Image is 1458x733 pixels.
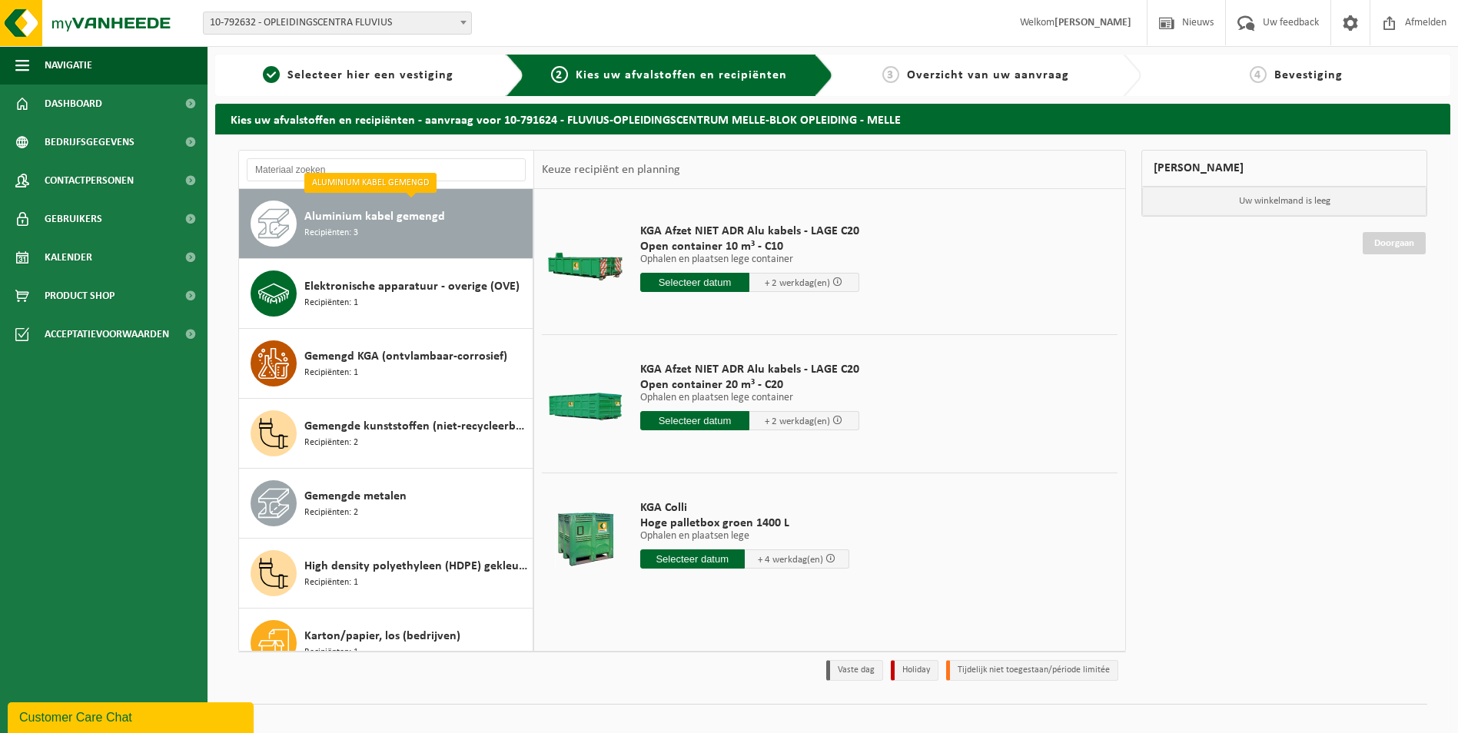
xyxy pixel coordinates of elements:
[946,660,1118,681] li: Tijdelijk niet toegestaan/période limitée
[640,393,859,403] p: Ophalen en plaatsen lege container
[203,12,472,35] span: 10-792632 - OPLEIDINGSCENTRA FLUVIUS
[640,224,859,239] span: KGA Afzet NIET ADR Alu kabels - LAGE C20
[45,315,169,353] span: Acceptatievoorwaarden
[304,557,529,575] span: High density polyethyleen (HDPE) gekleurd
[263,66,280,83] span: 1
[551,66,568,83] span: 2
[576,69,787,81] span: Kies uw afvalstoffen en recipiënten
[304,296,358,310] span: Recipiënten: 1
[239,399,533,469] button: Gemengde kunststoffen (niet-recycleerbaar), exclusief PVC Recipiënten: 2
[247,158,526,181] input: Materiaal zoeken
[765,278,830,288] span: + 2 werkdag(en)
[45,200,102,238] span: Gebruikers
[891,660,938,681] li: Holiday
[45,85,102,123] span: Dashboard
[907,69,1069,81] span: Overzicht van uw aanvraag
[204,12,471,34] span: 10-792632 - OPLEIDINGSCENTRA FLUVIUS
[640,531,849,542] p: Ophalen en plaatsen lege
[45,277,115,315] span: Product Shop
[239,329,533,399] button: Gemengd KGA (ontvlambaar-corrosief) Recipiënten: 1
[223,66,493,85] a: 1Selecteer hier een vestiging
[304,645,358,660] span: Recipiënten: 1
[1141,150,1427,187] div: [PERSON_NAME]
[882,66,899,83] span: 3
[640,273,750,292] input: Selecteer datum
[640,377,859,393] span: Open container 20 m³ - C20
[1142,187,1426,216] p: Uw winkelmand is leeg
[1054,17,1131,28] strong: [PERSON_NAME]
[239,609,533,678] button: Karton/papier, los (bedrijven) Recipiënten: 1
[1363,232,1426,254] a: Doorgaan
[304,436,358,450] span: Recipiënten: 2
[45,161,134,200] span: Contactpersonen
[8,699,257,733] iframe: chat widget
[640,254,859,265] p: Ophalen en plaatsen lege container
[304,277,520,296] span: Elektronische apparatuur - overige (OVE)
[215,104,1450,134] h2: Kies uw afvalstoffen en recipiënten - aanvraag voor 10-791624 - FLUVIUS-OPLEIDINGSCENTRUM MELLE-B...
[304,627,460,645] span: Karton/papier, los (bedrijven)
[304,487,407,506] span: Gemengde metalen
[45,123,135,161] span: Bedrijfsgegevens
[826,660,883,681] li: Vaste dag
[239,189,533,259] button: Aluminium kabel gemengd Recipiënten: 3
[640,239,859,254] span: Open container 10 m³ - C10
[304,226,358,240] span: Recipiënten: 3
[304,207,445,226] span: Aluminium kabel gemengd
[640,549,745,569] input: Selecteer datum
[45,46,92,85] span: Navigatie
[45,238,92,277] span: Kalender
[304,506,358,520] span: Recipiënten: 2
[640,500,849,516] span: KGA Colli
[1274,69,1343,81] span: Bevestiging
[304,575,358,590] span: Recipiënten: 1
[239,259,533,329] button: Elektronische apparatuur - overige (OVE) Recipiënten: 1
[1250,66,1267,83] span: 4
[304,417,529,436] span: Gemengde kunststoffen (niet-recycleerbaar), exclusief PVC
[239,469,533,539] button: Gemengde metalen Recipiënten: 2
[304,347,507,366] span: Gemengd KGA (ontvlambaar-corrosief)
[758,555,823,565] span: + 4 werkdag(en)
[287,69,453,81] span: Selecteer hier een vestiging
[304,366,358,380] span: Recipiënten: 1
[765,416,830,426] span: + 2 werkdag(en)
[534,151,688,189] div: Keuze recipiënt en planning
[640,362,859,377] span: KGA Afzet NIET ADR Alu kabels - LAGE C20
[239,539,533,609] button: High density polyethyleen (HDPE) gekleurd Recipiënten: 1
[640,411,750,430] input: Selecteer datum
[640,516,849,531] span: Hoge palletbox groen 1400 L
